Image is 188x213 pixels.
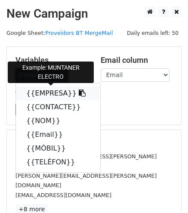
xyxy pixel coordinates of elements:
small: [PERSON_NAME][EMAIL_ADDRESS][PERSON_NAME][DOMAIN_NAME] [15,173,157,189]
small: Google Sheet: [6,30,113,36]
span: Daily emails left: 50 [124,28,182,38]
a: Proveïdors BT MergeMail [45,30,113,36]
div: Example: MUNTANER ELECTRO [8,62,94,83]
a: {{TELÈFON}} [16,155,100,169]
a: {{Email}} [16,128,100,142]
a: {{CONTACTE}} [16,100,100,114]
a: Daily emails left: 50 [124,30,182,36]
div: Widget de chat [145,172,188,213]
h2: New Campaign [6,6,182,21]
a: {{MÒBIL}} [16,142,100,155]
a: {{EMPRESA}} [16,86,100,100]
iframe: Chat Widget [145,172,188,213]
h5: Variables [15,56,88,65]
h5: Email column [101,56,173,65]
a: {{NOM}} [16,114,100,128]
small: [EMAIL_ADDRESS][DOMAIN_NAME] [15,192,111,198]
